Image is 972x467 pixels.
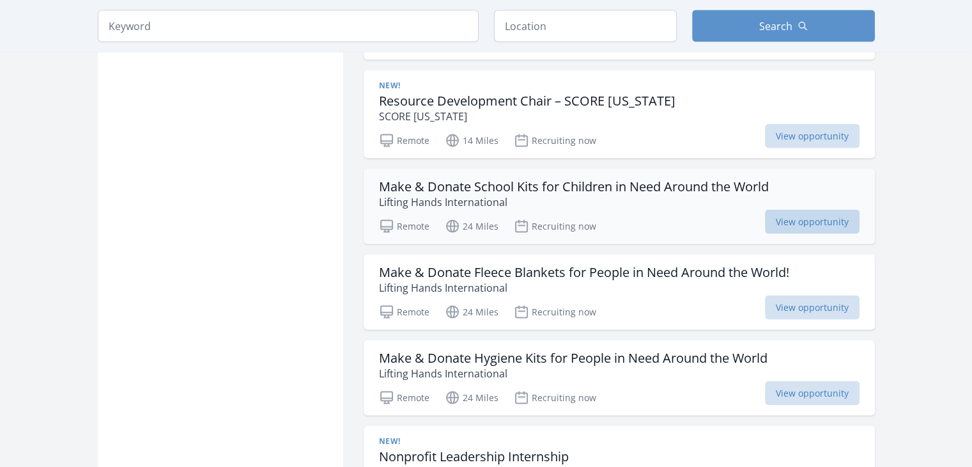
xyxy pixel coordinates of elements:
[765,296,860,320] span: View opportunity
[364,340,875,416] a: Make & Donate Hygiene Kits for People in Need Around the World Lifting Hands International Remote...
[379,449,569,464] h3: Nonprofit Leadership Internship
[379,179,769,194] h3: Make & Donate School Kits for Children in Need Around the World
[364,255,875,330] a: Make & Donate Fleece Blankets for People in Need Around the World! Lifting Hands International Re...
[379,305,429,320] p: Remote
[98,10,479,42] input: Keyword
[514,133,596,148] p: Recruiting now
[379,390,429,406] p: Remote
[445,133,498,148] p: 14 Miles
[379,265,789,280] h3: Make & Donate Fleece Blankets for People in Need Around the World!
[765,124,860,148] span: View opportunity
[692,10,875,42] button: Search
[765,210,860,234] span: View opportunity
[379,280,789,296] p: Lifting Hands International
[379,133,429,148] p: Remote
[514,219,596,234] p: Recruiting now
[379,81,401,91] span: New!
[445,305,498,320] p: 24 Miles
[765,381,860,406] span: View opportunity
[445,390,498,406] p: 24 Miles
[514,390,596,406] p: Recruiting now
[379,351,768,366] h3: Make & Donate Hygiene Kits for People in Need Around the World
[364,70,875,159] a: New! Resource Development Chair – SCORE [US_STATE] SCORE [US_STATE] Remote 14 Miles Recruiting no...
[514,305,596,320] p: Recruiting now
[379,436,401,447] span: New!
[364,169,875,244] a: Make & Donate School Kits for Children in Need Around the World Lifting Hands International Remot...
[379,366,768,381] p: Lifting Hands International
[379,194,769,210] p: Lifting Hands International
[379,219,429,234] p: Remote
[379,109,675,124] p: SCORE [US_STATE]
[494,10,677,42] input: Location
[445,219,498,234] p: 24 Miles
[759,19,792,34] span: Search
[379,93,675,109] h3: Resource Development Chair – SCORE [US_STATE]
